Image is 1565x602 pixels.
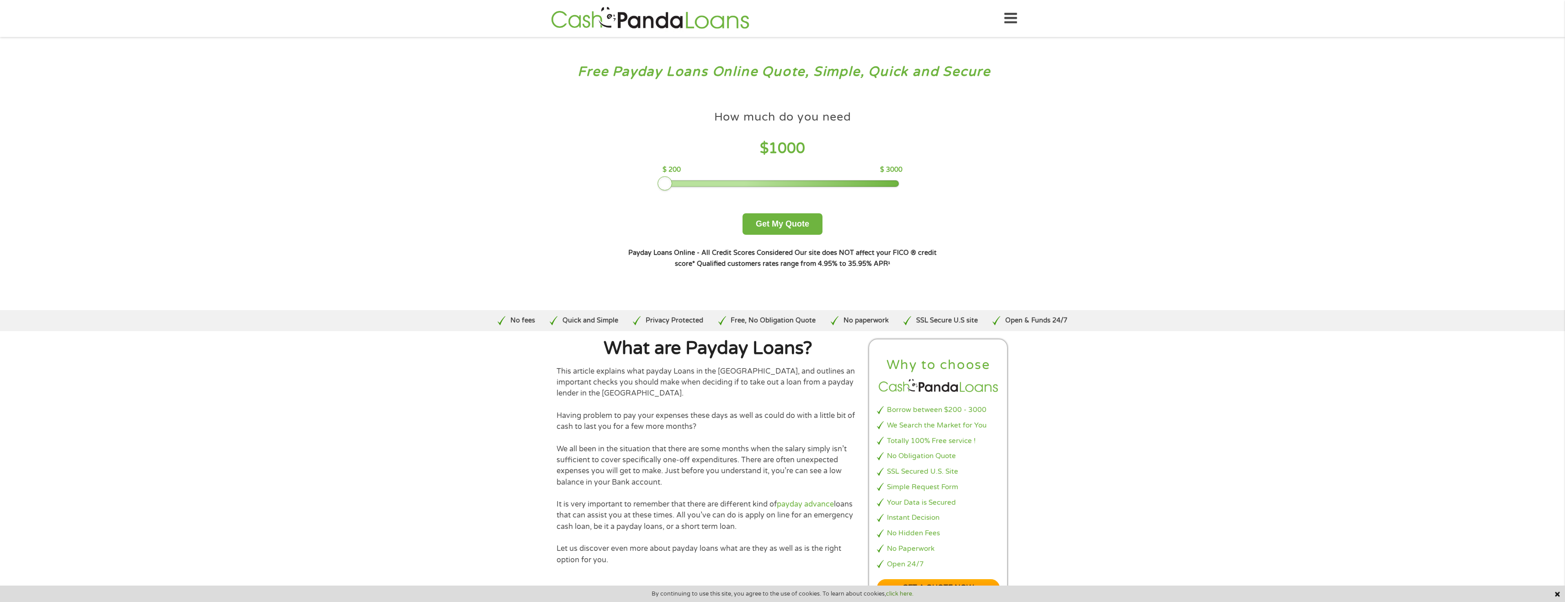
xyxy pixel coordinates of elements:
p: This article explains what payday Loans in the [GEOGRAPHIC_DATA], and outlines an important check... [557,366,860,399]
p: It is very important to remember that there are different kind of loans that can assist you at th... [557,499,860,532]
h2: Why to choose [877,357,1000,374]
li: No Paperwork [877,544,1000,554]
p: We all been in the situation that there are some months when the salary simply isn’t sufficient t... [557,444,860,488]
li: Instant Decision [877,512,1000,523]
a: payday advance [777,500,834,509]
button: Get My Quote [743,213,822,235]
span: By continuing to use this site, you agree to the use of cookies. To learn about cookies, [652,591,913,597]
li: Your Data is Secured [877,497,1000,508]
h4: $ [663,139,902,158]
h3: Free Payday Loans Online Quote, Simple, Quick and Secure [27,63,1539,80]
p: Quick and Simple [562,316,618,326]
strong: Our site does NOT affect your FICO ® credit score* [675,249,937,268]
li: SSL Secured U.S. Site [877,466,1000,477]
li: We Search the Market for You [877,420,1000,431]
p: $ 200 [663,165,681,175]
a: Get a quote now [877,579,1000,597]
p: Having problem to pay your expenses these days as well as could do with a little bit of cash to l... [557,410,860,433]
strong: Qualified customers rates range from 4.95% to 35.95% APR¹ [697,260,890,268]
li: No Hidden Fees [877,528,1000,539]
li: Open 24/7 [877,559,1000,570]
p: $ 3000 [880,165,902,175]
strong: Payday Loans Online - All Credit Scores Considered [628,249,793,257]
p: Privacy Protected [646,316,703,326]
span: 1000 [769,140,805,157]
p: Let us discover even more about payday loans what are they as well as is the right option for you. [557,543,860,565]
p: SSL Secure U.S site [916,316,978,326]
p: No paperwork [844,316,889,326]
h4: How much do you need [714,110,851,125]
p: Open & Funds 24/7 [1005,316,1067,326]
p: Free, No Obligation Quote [731,316,816,326]
li: No Obligation Quote [877,451,1000,461]
a: click here. [886,590,913,597]
h1: What are Payday Loans? [557,339,860,358]
li: Borrow between $200 - 3000 [877,405,1000,415]
img: GetLoanNow Logo [548,5,752,32]
li: Simple Request Form [877,482,1000,492]
p: No fees [510,316,535,326]
li: Totally 100% Free service ! [877,436,1000,446]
